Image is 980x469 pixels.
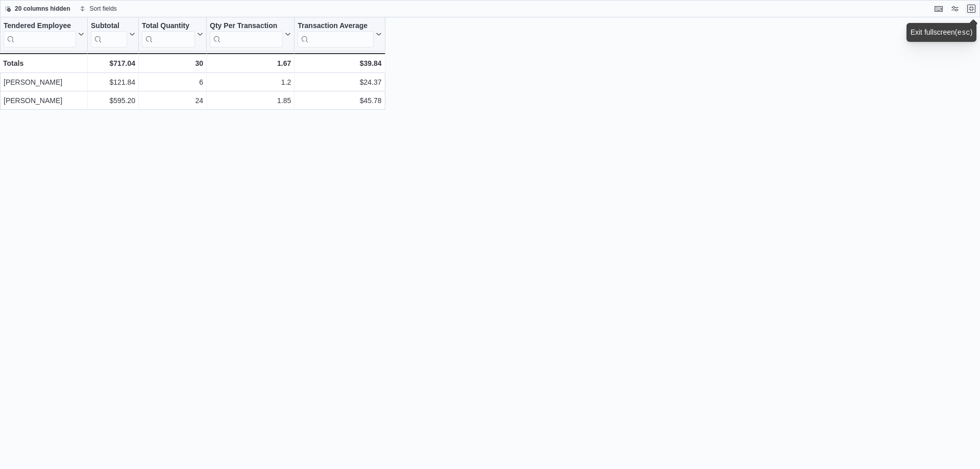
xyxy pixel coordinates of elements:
div: $717.04 [91,57,135,69]
div: $45.78 [298,94,381,107]
div: 1.85 [210,94,291,107]
div: 1.67 [210,57,291,69]
div: Total Quantity [142,21,195,31]
button: Sort fields [76,3,121,15]
button: Tendered Employee [4,21,84,47]
div: Tendered Employee [4,21,76,31]
button: Transaction Average [298,21,381,47]
div: 30 [142,57,203,69]
div: Qty Per Transaction [210,21,283,31]
div: Subtotal [91,21,127,47]
button: Qty Per Transaction [210,21,291,47]
div: Totals [3,57,84,69]
div: $121.84 [91,76,135,88]
div: $39.84 [298,57,381,69]
div: Transaction Average [298,21,373,31]
div: Subtotal [91,21,127,31]
div: Total Quantity [142,21,195,47]
div: Qty Per Transaction [210,21,283,47]
div: Transaction Average [298,21,373,47]
span: Sort fields [90,5,117,13]
span: 20 columns hidden [15,5,70,13]
div: 1.2 [210,76,291,88]
button: Subtotal [91,21,135,47]
button: Exit fullscreen [965,3,977,15]
div: Tendered Employee [4,21,76,47]
div: [PERSON_NAME] [4,76,84,88]
div: 24 [142,94,203,107]
div: $595.20 [91,94,135,107]
div: [PERSON_NAME] [4,94,84,107]
div: $24.37 [298,76,381,88]
button: Display options [949,3,961,15]
button: 20 columns hidden [1,3,75,15]
button: Total Quantity [142,21,203,47]
kbd: esc [958,29,970,37]
div: 6 [142,76,203,88]
div: Exit fullscreen ( ) [911,27,973,38]
button: Keyboard shortcuts [933,3,945,15]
